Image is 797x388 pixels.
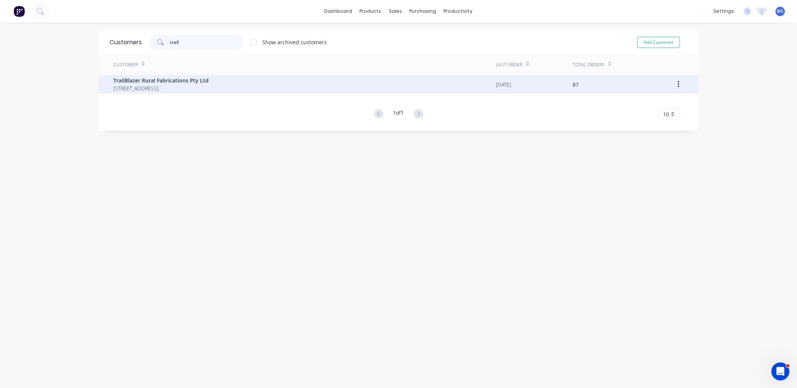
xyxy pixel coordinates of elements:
[110,38,142,47] div: Customers
[14,6,25,17] img: Factory
[356,6,385,17] div: products
[113,84,209,92] span: [STREET_ADDRESS]
[573,61,605,68] div: Total Orders
[771,363,789,381] iframe: Intercom live chat
[406,6,440,17] div: purchasing
[777,8,784,15] span: MS
[637,37,680,48] button: Add Customer
[496,61,522,68] div: Last Order
[496,81,511,88] div: [DATE]
[113,61,138,68] div: Customer
[385,6,406,17] div: sales
[321,6,356,17] a: dashboard
[170,35,244,50] input: Search customers...
[573,81,579,88] div: 87
[393,109,404,120] div: 1 of 1
[710,6,738,17] div: settings
[262,38,327,46] div: Show archived customers
[663,110,669,118] span: 10
[440,6,477,17] div: productivity
[113,76,209,84] span: TrailBlazer Rural Fabrications Pty Ltd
